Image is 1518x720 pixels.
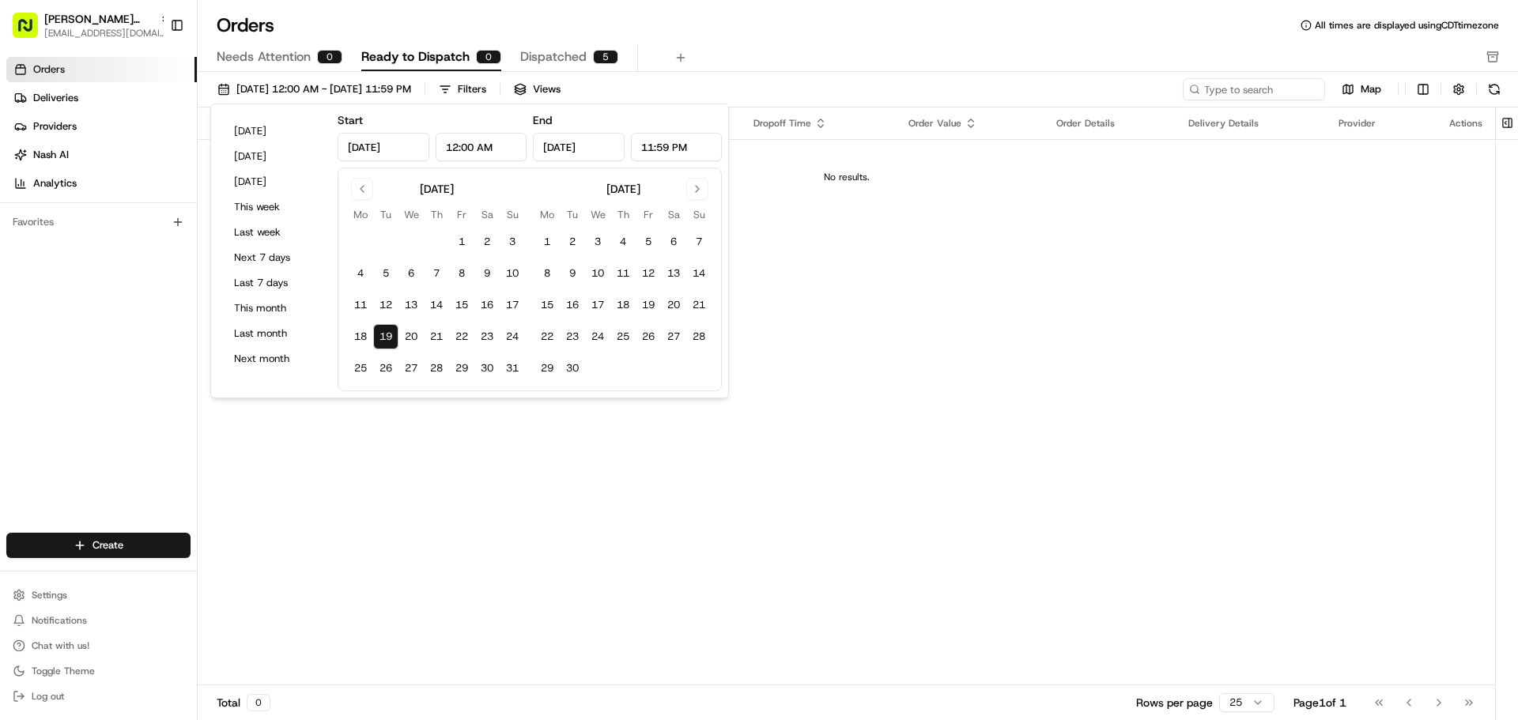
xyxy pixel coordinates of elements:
[227,196,322,218] button: This week
[534,229,560,254] button: 1
[636,206,661,223] th: Friday
[93,538,123,552] span: Create
[227,288,259,300] span: [DATE]
[247,694,270,711] div: 0
[686,229,712,254] button: 7
[585,206,610,223] th: Wednesday
[6,6,164,44] button: [PERSON_NAME][GEOGRAPHIC_DATA][EMAIL_ADDRESS][DOMAIN_NAME]
[111,391,191,404] a: Powered byPylon
[269,156,288,175] button: Start new chat
[560,292,585,318] button: 16
[474,292,500,318] button: 16
[361,47,470,66] span: Ready to Dispatch
[6,635,191,657] button: Chat with us!
[33,148,69,162] span: Nash AI
[227,348,322,370] button: Next month
[1183,78,1325,100] input: Type to search
[1056,117,1163,130] div: Order Details
[227,297,322,319] button: This month
[500,356,525,381] button: 31
[610,206,636,223] th: Thursday
[424,206,449,223] th: Thursday
[474,261,500,286] button: 9
[157,392,191,404] span: Pylon
[16,355,28,368] div: 📗
[636,261,661,286] button: 12
[6,209,191,235] div: Favorites
[661,229,686,254] button: 6
[560,206,585,223] th: Tuesday
[245,202,288,221] button: See all
[585,261,610,286] button: 10
[500,206,525,223] th: Sunday
[348,206,373,223] th: Monday
[210,78,418,100] button: [DATE] 12:00 AM - [DATE] 11:59 PM
[398,324,424,349] button: 20
[6,57,197,82] a: Orders
[424,356,449,381] button: 28
[236,82,411,96] span: [DATE] 12:00 AM - [DATE] 11:59 PM
[1315,19,1499,32] span: All times are displayed using CDT timezone
[227,272,322,294] button: Last 7 days
[476,50,501,64] div: 0
[33,151,62,179] img: 4920774857489_3d7f54699973ba98c624_72.jpg
[908,117,1031,130] div: Order Value
[71,151,259,167] div: Start new chat
[507,78,568,100] button: Views
[1449,117,1482,130] div: Actions
[227,322,322,345] button: Last month
[33,176,77,190] span: Analytics
[6,85,197,111] a: Deliveries
[500,324,525,349] button: 24
[636,229,661,254] button: 5
[227,120,322,142] button: [DATE]
[32,353,121,369] span: Knowledge Base
[1293,695,1346,711] div: Page 1 of 1
[6,609,191,631] button: Notifications
[134,355,146,368] div: 💻
[32,690,64,703] span: Log out
[500,292,525,318] button: 17
[686,178,708,200] button: Go to next month
[33,62,65,77] span: Orders
[686,292,712,318] button: 21
[348,324,373,349] button: 18
[560,261,585,286] button: 9
[458,82,486,96] div: Filters
[6,685,191,707] button: Log out
[606,181,640,197] div: [DATE]
[610,261,636,286] button: 11
[227,247,322,269] button: Next 7 days
[227,221,322,243] button: Last week
[9,347,127,375] a: 📗Knowledge Base
[1331,80,1391,99] button: Map
[33,91,78,105] span: Deliveries
[1188,117,1313,130] div: Delivery Details
[432,78,493,100] button: Filters
[661,206,686,223] th: Saturday
[32,246,44,258] img: 1736555255976-a54dd68f-1ca7-489b-9aae-adbdc363a1c4
[16,16,47,47] img: Nash
[500,261,525,286] button: 10
[140,245,172,258] span: [DATE]
[661,324,686,349] button: 27
[6,584,191,606] button: Settings
[533,133,625,161] input: Date
[520,47,587,66] span: Dispatched
[1361,82,1381,96] span: Map
[474,324,500,349] button: 23
[585,292,610,318] button: 17
[398,292,424,318] button: 13
[593,50,618,64] div: 5
[41,102,261,119] input: Clear
[449,292,474,318] button: 15
[373,324,398,349] button: 19
[560,324,585,349] button: 23
[420,181,454,197] div: [DATE]
[398,261,424,286] button: 6
[218,288,224,300] span: •
[534,206,560,223] th: Monday
[500,229,525,254] button: 3
[44,27,171,40] button: [EMAIL_ADDRESS][DOMAIN_NAME]
[398,356,424,381] button: 27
